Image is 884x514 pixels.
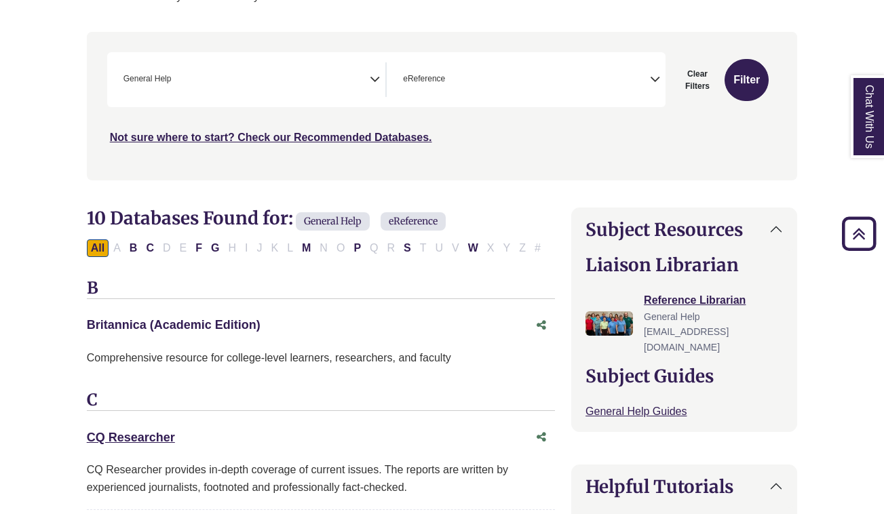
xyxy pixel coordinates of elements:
[296,212,370,231] span: General Help
[585,311,633,336] img: Reference Librarian
[528,313,555,338] button: Share this database
[528,424,555,450] button: Share this database
[298,239,315,257] button: Filter Results M
[87,349,555,367] p: Comprehensive resource for college-level learners, researchers, and faculty
[585,365,783,387] h2: Subject Guides
[207,239,223,257] button: Filter Results G
[572,465,796,508] button: Helpful Tutorials
[644,311,700,322] span: General Help
[381,212,446,231] span: eReference
[585,254,783,275] h2: Liaison Librarian
[87,279,555,299] h3: B
[87,461,555,496] div: CQ Researcher provides in-depth coverage of current issues. The reports are written by experience...
[87,239,109,257] button: All
[349,239,365,257] button: Filter Results P
[674,59,722,101] button: Clear Filters
[837,224,881,243] a: Back to Top
[448,75,454,86] textarea: Search
[118,73,172,85] li: General Help
[142,239,158,257] button: Filter Results C
[398,73,445,85] li: eReference
[644,294,746,306] a: Reference Librarian
[87,241,546,253] div: Alpha-list to filter by first letter of database name
[174,75,180,86] textarea: Search
[644,326,729,352] span: [EMAIL_ADDRESS][DOMAIN_NAME]
[464,239,482,257] button: Filter Results W
[123,73,172,85] span: General Help
[725,59,769,101] button: Submit for Search Results
[87,32,798,180] nav: Search filters
[403,73,445,85] span: eReference
[87,318,261,332] a: Britannica (Academic Edition)
[400,239,415,257] button: Filter Results S
[110,132,432,143] a: Not sure where to start? Check our Recommended Databases.
[572,208,796,251] button: Subject Resources
[191,239,206,257] button: Filter Results F
[126,239,142,257] button: Filter Results B
[87,207,293,229] span: 10 Databases Found for:
[87,431,175,444] a: CQ Researcher
[585,406,687,417] a: General Help Guides
[87,391,555,411] h3: C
